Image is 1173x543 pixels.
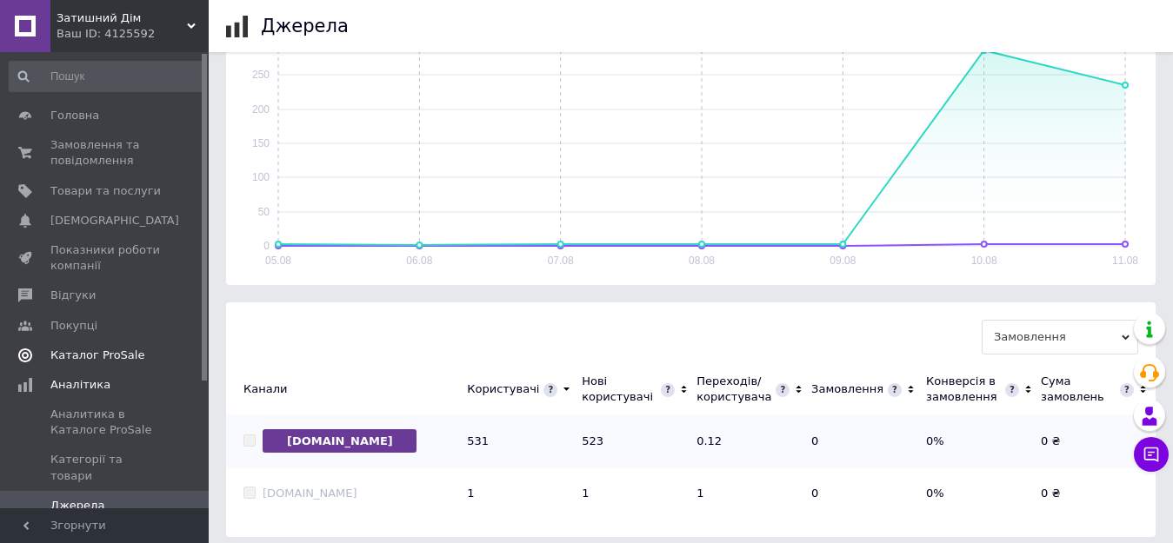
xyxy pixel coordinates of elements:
input: Пошук [9,61,205,92]
div: Нові користувачі [582,374,656,405]
td: 0% [926,415,1041,467]
td: 523 [582,415,696,467]
text: 11.08 [1112,255,1138,267]
text: 06.08 [406,255,432,267]
span: Каталог ProSale [50,348,144,363]
text: 100 [252,171,270,183]
text: 50 [258,206,270,218]
span: Головна [50,108,99,123]
div: Конверсія в замовлення [926,374,1001,405]
div: [DOMAIN_NAME] [263,486,357,501]
div: Канали [226,381,458,397]
td: 531 [467,415,582,467]
div: Переходів/користувача [696,374,771,405]
text: 08.08 [689,255,715,267]
td: 0.12 [696,415,811,467]
td: 0% [926,467,1041,520]
h1: Джерела [261,16,349,36]
span: Категорії та товари [50,452,161,483]
span: Відгуки [50,288,96,303]
text: 200 [252,103,270,116]
div: Замовлення [811,381,883,397]
div: Ваш ID: 4125592 [57,26,209,42]
text: 10.08 [971,255,997,267]
span: Аналітика [50,377,110,393]
span: Затишний Дім [57,10,187,26]
span: Замовлення та повідомлення [50,137,161,169]
td: 1 [582,467,696,520]
span: Показники роботи компанії [50,242,161,274]
td: 0 ₴ [1041,467,1156,520]
td: 0 [811,467,926,520]
text: 09.08 [830,255,856,267]
span: [DEMOGRAPHIC_DATA] [50,213,179,228]
span: Замовлення [982,320,1138,354]
td: 0 ₴ [1041,415,1156,467]
div: Користувачі [467,381,539,397]
div: Сума замовлень [1041,374,1116,405]
td: 0 [811,415,926,467]
text: 0 [263,240,270,252]
text: 07.08 [548,255,574,267]
span: Джерела [50,498,104,513]
span: Аналитика в Каталоге ProSale [50,407,161,438]
td: 1 [696,467,811,520]
span: Товари та послуги [50,183,161,199]
text: 05.08 [265,255,291,267]
text: 250 [252,69,270,81]
span: Покупці [50,318,97,334]
td: 1 [467,467,582,520]
span: [DOMAIN_NAME] [263,429,417,453]
text: 150 [252,137,270,149]
button: Чат з покупцем [1134,437,1169,472]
